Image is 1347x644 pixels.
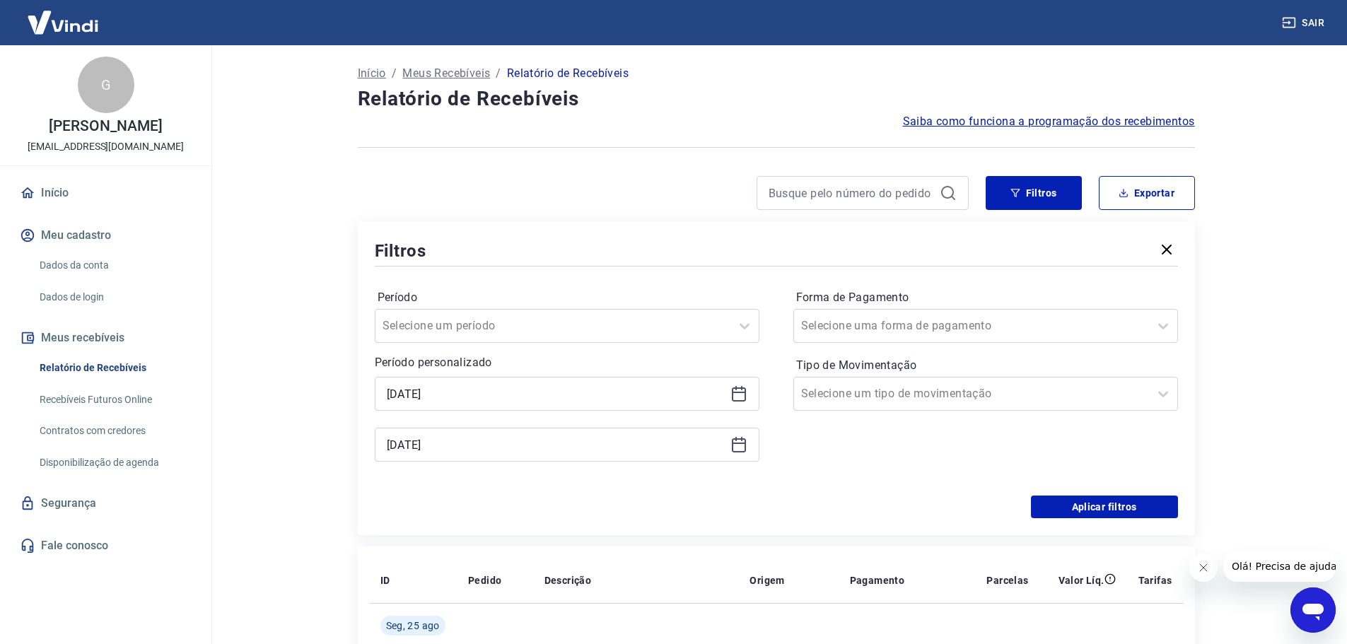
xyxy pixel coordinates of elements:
a: Recebíveis Futuros Online [34,385,194,414]
p: Descrição [544,573,592,587]
p: Tarifas [1138,573,1172,587]
span: Seg, 25 ago [386,619,440,633]
label: Período [378,289,757,306]
p: ID [380,573,390,587]
p: Pedido [468,573,501,587]
a: Saiba como funciona a programação dos recebimentos [903,113,1195,130]
p: Relatório de Recebíveis [507,65,629,82]
label: Forma de Pagamento [796,289,1175,306]
button: Sair [1279,10,1330,36]
p: Valor Líq. [1059,573,1104,587]
button: Exportar [1099,176,1195,210]
p: Parcelas [986,573,1028,587]
a: Fale conosco [17,530,194,561]
button: Filtros [986,176,1082,210]
h5: Filtros [375,240,427,262]
iframe: Fechar mensagem [1189,554,1218,582]
button: Meu cadastro [17,220,194,251]
p: / [392,65,397,82]
p: Período personalizado [375,354,759,371]
a: Segurança [17,488,194,519]
span: Olá! Precisa de ajuda? [8,10,119,21]
iframe: Botão para abrir a janela de mensagens [1290,587,1336,633]
div: G [78,57,134,113]
img: Vindi [17,1,109,44]
input: Data final [387,434,725,455]
h4: Relatório de Recebíveis [358,85,1195,113]
iframe: Mensagem da empresa [1223,551,1336,582]
a: Início [358,65,386,82]
button: Aplicar filtros [1031,496,1178,518]
p: [PERSON_NAME] [49,119,162,134]
p: Origem [750,573,784,587]
a: Dados da conta [34,251,194,280]
button: Meus recebíveis [17,322,194,353]
input: Data inicial [387,383,725,404]
p: Pagamento [850,573,905,587]
p: / [496,65,501,82]
a: Relatório de Recebíveis [34,353,194,382]
a: Início [17,177,194,209]
label: Tipo de Movimentação [796,357,1175,374]
p: [EMAIL_ADDRESS][DOMAIN_NAME] [28,139,184,154]
a: Contratos com credores [34,416,194,445]
a: Dados de login [34,283,194,312]
a: Meus Recebíveis [402,65,490,82]
input: Busque pelo número do pedido [769,182,934,204]
a: Disponibilização de agenda [34,448,194,477]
